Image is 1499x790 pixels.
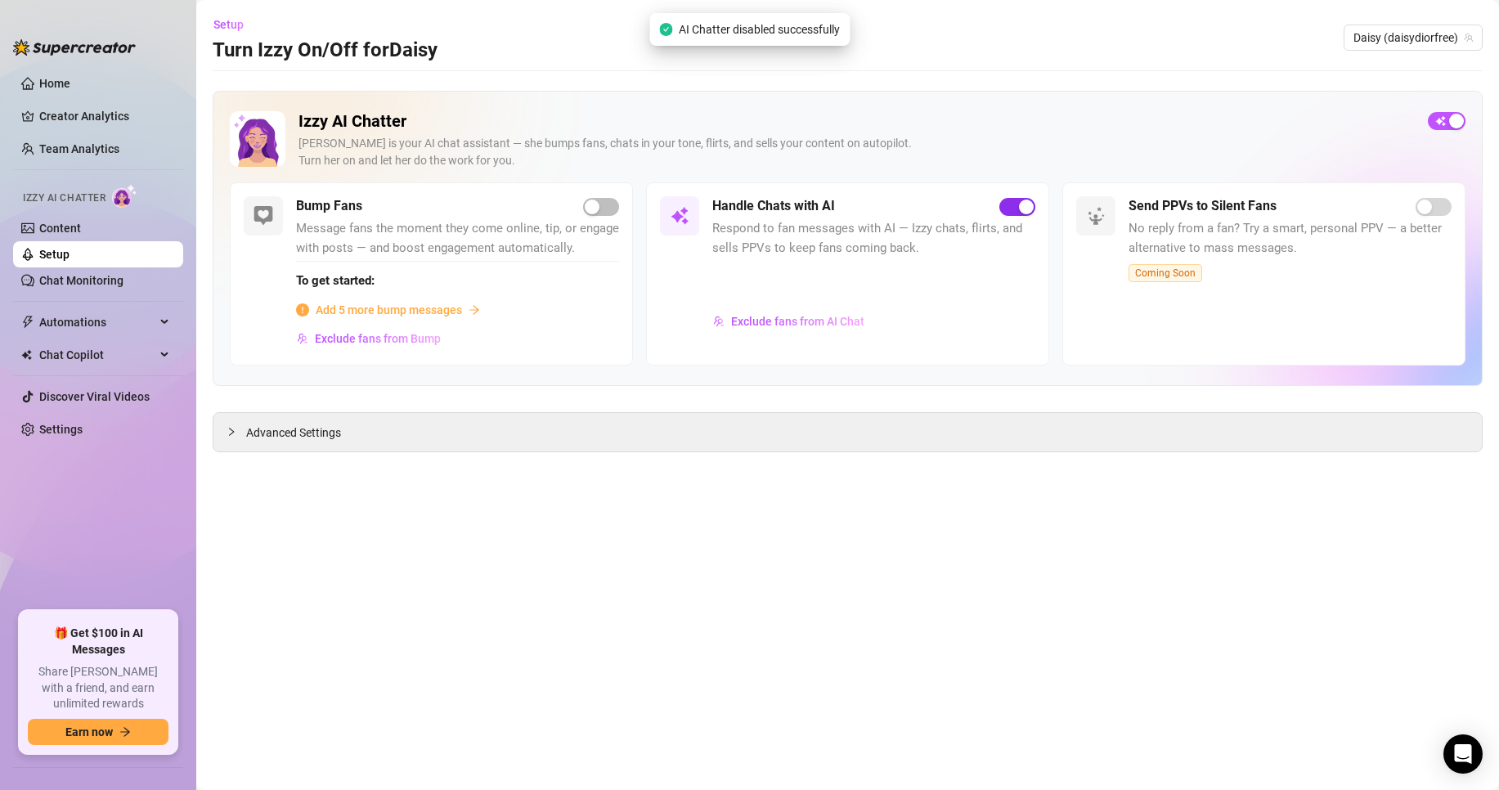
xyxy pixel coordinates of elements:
a: Team Analytics [39,142,119,155]
span: 🎁 Get $100 in AI Messages [28,626,168,658]
img: Izzy AI Chatter [230,111,285,167]
img: Chat Copilot [21,349,32,361]
img: svg%3e [713,316,725,327]
span: Add 5 more bump messages [316,301,462,319]
img: logo-BBDzfeDw.svg [13,39,136,56]
div: Open Intercom Messenger [1443,734,1483,774]
h5: Bump Fans [296,196,362,216]
span: arrow-right [469,304,480,316]
img: svg%3e [1086,206,1106,226]
span: team [1464,33,1474,43]
a: Chat Monitoring [39,274,123,287]
h5: Send PPVs to Silent Fans [1129,196,1277,216]
h3: Turn Izzy On/Off for Daisy [213,38,438,64]
span: Share [PERSON_NAME] with a friend, and earn unlimited rewards [28,664,168,712]
span: Advanced Settings [246,424,341,442]
img: svg%3e [254,206,273,226]
span: Exclude fans from Bump [315,332,441,345]
span: Automations [39,309,155,335]
span: Message fans the moment they come online, tip, or engage with posts — and boost engagement automa... [296,219,619,258]
span: Respond to fan messages with AI — Izzy chats, flirts, and sells PPVs to keep fans coming back. [712,219,1035,258]
span: Chat Copilot [39,342,155,368]
img: AI Chatter [112,184,137,208]
span: Daisy (daisydiorfree) [1353,25,1473,50]
div: collapsed [227,423,246,441]
span: arrow-right [119,726,131,738]
span: check-circle [659,23,672,36]
span: No reply from a fan? Try a smart, personal PPV — a better alternative to mass messages. [1129,219,1452,258]
img: svg%3e [670,206,689,226]
div: [PERSON_NAME] is your AI chat assistant — she bumps fans, chats in your tone, flirts, and sells y... [298,135,1415,169]
button: Earn nowarrow-right [28,719,168,745]
button: Setup [213,11,257,38]
a: Creator Analytics [39,103,170,129]
span: Izzy AI Chatter [23,191,105,206]
span: Exclude fans from AI Chat [731,315,864,328]
a: Discover Viral Videos [39,390,150,403]
span: info-circle [296,303,309,316]
h5: Handle Chats with AI [712,196,835,216]
strong: To get started: [296,273,375,288]
img: svg%3e [297,333,308,344]
button: Exclude fans from AI Chat [712,308,865,334]
span: collapsed [227,427,236,437]
h2: Izzy AI Chatter [298,111,1415,132]
span: Coming Soon [1129,264,1202,282]
span: AI Chatter disabled successfully [679,20,840,38]
span: Setup [213,18,244,31]
a: Settings [39,423,83,436]
a: Setup [39,248,70,261]
span: Earn now [65,725,113,738]
a: Content [39,222,81,235]
button: Exclude fans from Bump [296,325,442,352]
span: thunderbolt [21,316,34,329]
a: Home [39,77,70,90]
